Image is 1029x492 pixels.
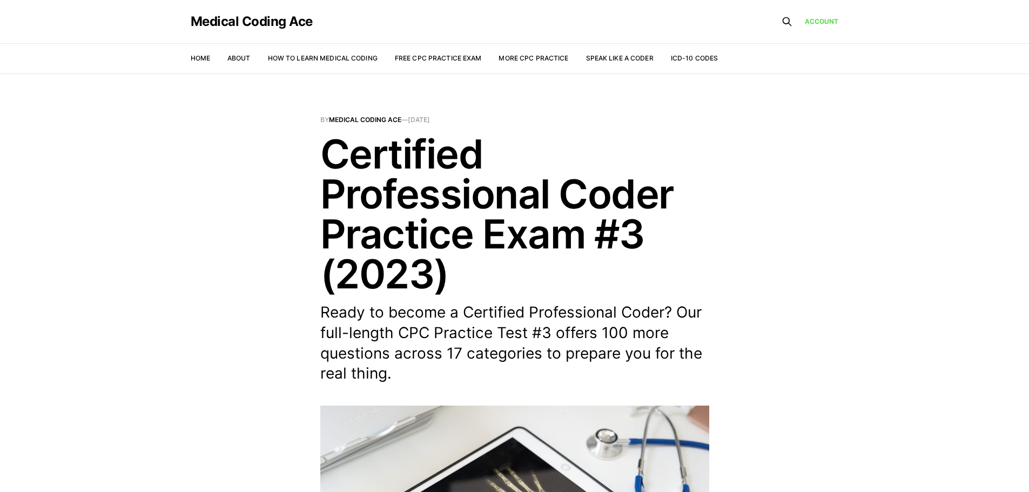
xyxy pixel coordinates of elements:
a: How to Learn Medical Coding [268,54,378,62]
a: ICD-10 Codes [671,54,718,62]
a: Medical Coding Ace [191,15,313,28]
span: By — [320,117,709,123]
a: About [227,54,251,62]
a: Free CPC Practice Exam [395,54,482,62]
p: Ready to become a Certified Professional Coder? Our full-length CPC Practice Test #3 offers 100 m... [320,302,709,384]
h1: Certified Professional Coder Practice Exam #3 (2023) [320,134,709,294]
a: More CPC Practice [499,54,568,62]
time: [DATE] [408,116,430,124]
a: Account [805,16,839,26]
a: Home [191,54,210,62]
a: Medical Coding Ace [329,116,401,124]
a: Speak Like a Coder [586,54,654,62]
